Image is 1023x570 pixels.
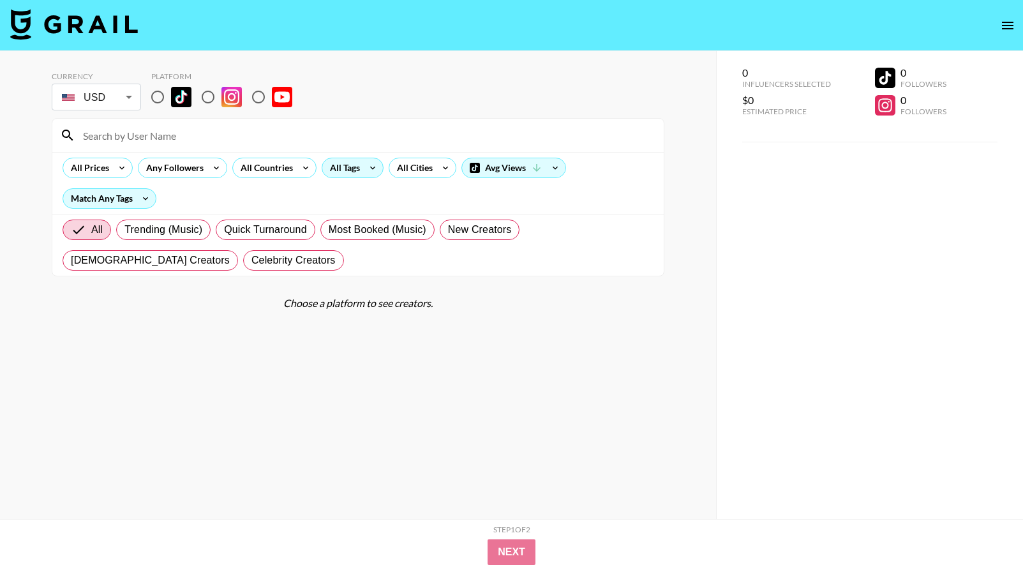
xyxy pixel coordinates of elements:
span: All [91,222,103,237]
span: [DEMOGRAPHIC_DATA] Creators [71,253,230,268]
span: Most Booked (Music) [329,222,426,237]
img: YouTube [272,87,292,107]
input: Search by User Name [75,125,656,146]
span: Celebrity Creators [251,253,336,268]
button: Next [488,539,535,565]
span: New Creators [448,222,512,237]
img: Instagram [221,87,242,107]
button: open drawer [995,13,1020,38]
div: Followers [900,107,946,116]
div: Avg Views [462,158,565,177]
div: USD [54,86,138,109]
img: TikTok [171,87,191,107]
div: Platform [151,71,302,81]
div: Choose a platform to see creators. [52,297,664,310]
div: Any Followers [138,158,206,177]
iframe: Drift Widget Chat Controller [959,506,1008,555]
div: Estimated Price [742,107,831,116]
div: 0 [900,66,946,79]
div: All Tags [322,158,362,177]
div: 0 [900,94,946,107]
span: Quick Turnaround [224,222,307,237]
span: Trending (Music) [124,222,202,237]
div: Followers [900,79,946,89]
div: 0 [742,66,831,79]
div: Step 1 of 2 [493,525,530,534]
div: Currency [52,71,141,81]
div: All Cities [389,158,435,177]
div: All Countries [233,158,295,177]
img: Grail Talent [10,9,138,40]
div: All Prices [63,158,112,177]
div: Influencers Selected [742,79,831,89]
div: $0 [742,94,831,107]
div: Match Any Tags [63,189,156,208]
